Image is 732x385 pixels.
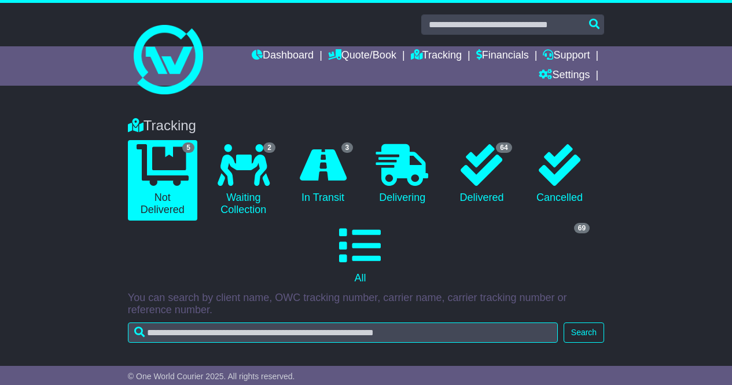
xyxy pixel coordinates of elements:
a: Cancelled [527,140,593,208]
a: Quote/Book [328,46,396,66]
a: Settings [539,66,590,86]
a: Delivering [367,140,437,208]
span: 2 [263,142,275,153]
a: 64 Delivered [448,140,514,208]
a: Financials [476,46,529,66]
button: Search [564,322,604,343]
span: 5 [182,142,194,153]
a: 2 Waiting Collection [209,140,278,221]
a: Tracking [411,46,462,66]
span: 69 [574,223,590,233]
span: 64 [496,142,512,153]
a: 5 Not Delivered [128,140,197,221]
a: Dashboard [252,46,314,66]
span: © One World Courier 2025. All rights reserved. [128,372,295,381]
a: Support [543,46,590,66]
div: Tracking [122,118,610,134]
a: 3 In Transit [290,140,356,208]
p: You can search by client name, OWC tracking number, carrier name, carrier tracking number or refe... [128,292,604,317]
span: 3 [341,142,354,153]
a: 69 All [128,221,593,289]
